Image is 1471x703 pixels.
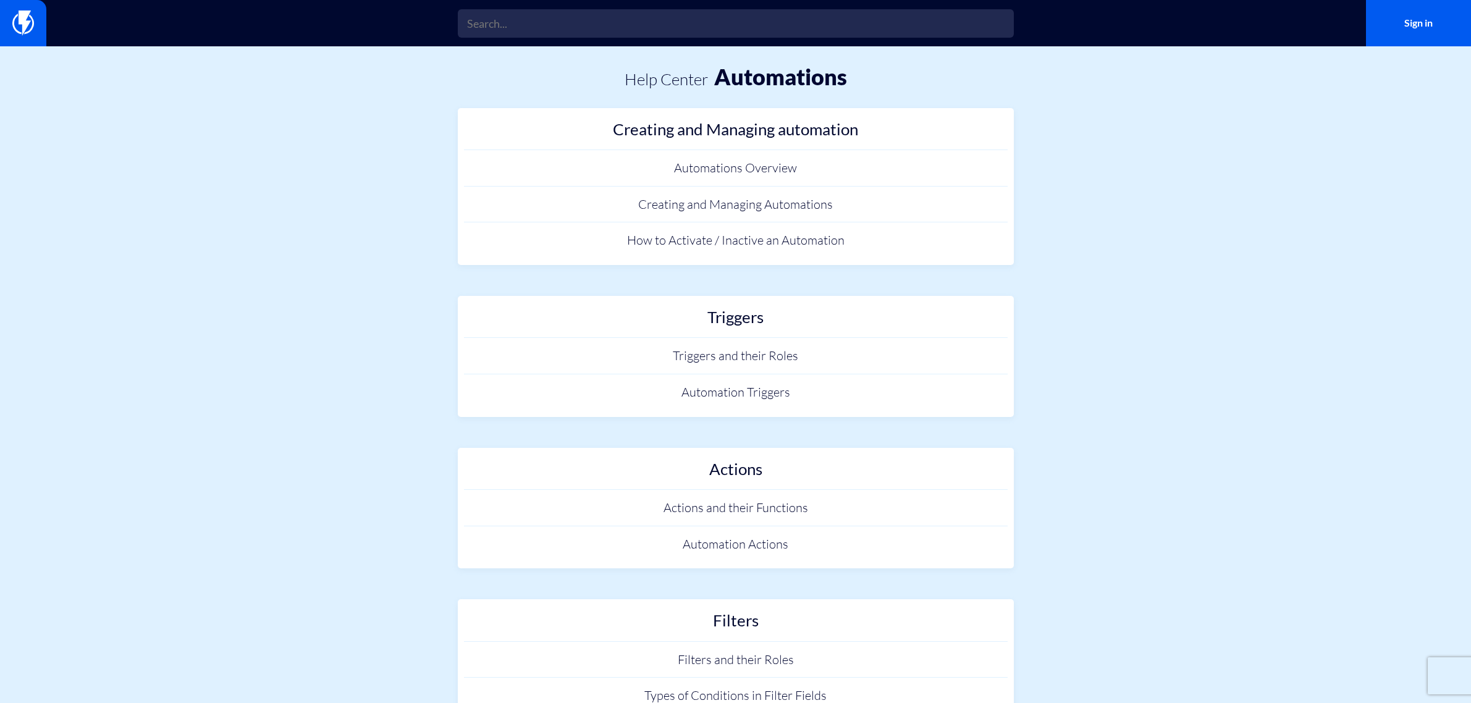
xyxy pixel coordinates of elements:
[464,222,1008,259] a: How to Activate / Inactive an Automation
[625,69,708,89] a: Help center
[464,490,1008,526] a: Actions and their Functions
[470,612,1001,636] h2: Filters
[464,374,1008,411] a: Automation Triggers
[464,526,1008,563] a: Automation Actions
[714,65,847,90] h1: Automations
[464,114,1008,151] a: Creating and Managing automation
[458,9,1014,38] input: Search...
[464,302,1008,339] a: Triggers
[464,187,1008,223] a: Creating and Managing Automations
[464,642,1008,678] a: Filters and their Roles
[464,150,1008,187] a: Automations Overview
[470,460,1001,484] h2: Actions
[470,120,1001,145] h2: Creating and Managing automation
[464,605,1008,642] a: Filters
[464,454,1008,490] a: Actions
[470,308,1001,332] h2: Triggers
[464,338,1008,374] a: Triggers and their Roles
